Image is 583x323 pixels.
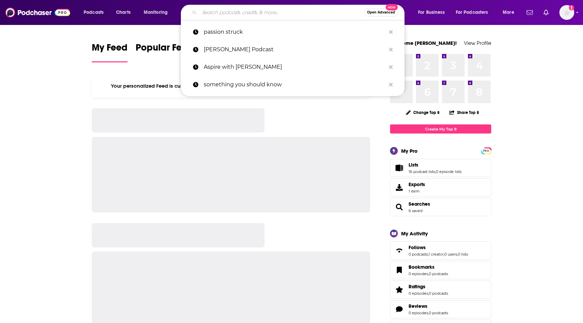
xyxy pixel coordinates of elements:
[409,244,468,251] a: Follows
[409,181,425,187] span: Exports
[144,8,168,17] span: Monitoring
[428,271,429,276] span: ,
[409,284,425,290] span: Ratings
[409,252,428,257] a: 0 podcasts
[541,7,551,18] a: Show notifications dropdown
[409,264,435,270] span: Bookmarks
[409,264,448,270] a: Bookmarks
[498,7,523,18] button: open menu
[569,5,574,10] svg: Add a profile image
[402,108,444,117] button: Change Top 8
[409,284,448,290] a: Ratings
[392,265,406,275] a: Bookmarks
[429,291,448,296] a: 0 podcasts
[390,281,491,299] span: Ratings
[413,7,453,18] button: open menu
[409,208,422,213] a: 6 saved
[390,178,491,197] a: Exports
[559,5,574,20] span: Logged in as cduhigg
[92,42,128,62] a: My Feed
[136,42,193,57] span: Popular Feed
[392,304,406,314] a: Reviews
[482,148,490,153] span: PRO
[390,261,491,279] span: Bookmarks
[409,244,426,251] span: Follows
[187,5,411,20] div: Search podcasts, credits, & more...
[79,7,112,18] button: open menu
[181,41,405,58] a: [PERSON_NAME] Podcast
[112,7,135,18] a: Charts
[199,7,364,18] input: Search podcasts, credits, & more...
[401,230,428,237] div: My Activity
[92,75,370,97] div: Your personalized Feed is curated based on the Podcasts, Creators, Users, and Lists that you Follow.
[367,11,395,14] span: Open Advanced
[390,159,491,177] span: Lists
[409,291,428,296] a: 0 episodes
[204,76,386,93] p: something you should know
[503,8,514,17] span: More
[409,271,428,276] a: 0 episodes
[390,198,491,216] span: Searches
[181,76,405,93] a: something you should know
[409,162,462,168] a: Lists
[436,169,462,174] a: 0 episode lists
[392,163,406,173] a: Lists
[204,58,386,76] p: Aspire with Emma Grede
[386,4,398,10] span: New
[392,183,406,192] span: Exports
[409,162,418,168] span: Lists
[418,8,445,17] span: For Business
[390,241,491,260] span: Follows
[390,300,491,318] span: Reviews
[364,8,398,17] button: Open AdvancedNew
[116,8,131,17] span: Charts
[392,285,406,294] a: Ratings
[409,303,448,309] a: Reviews
[390,40,457,46] a: Welcome [PERSON_NAME]!
[392,202,406,212] a: Searches
[429,271,448,276] a: 0 podcasts
[482,148,490,153] a: PRO
[444,252,457,257] a: 0 users
[409,311,428,315] a: 0 episodes
[435,169,436,174] span: ,
[451,7,498,18] button: open menu
[181,23,405,41] a: passion struck
[401,148,418,154] div: My Pro
[464,40,491,46] a: View Profile
[5,6,70,19] img: Podchaser - Follow, Share and Rate Podcasts
[524,7,535,18] a: Show notifications dropdown
[84,8,104,17] span: Podcasts
[392,246,406,255] a: Follows
[390,124,491,134] a: Create My Top 8
[181,58,405,76] a: Aspire with [PERSON_NAME]
[428,252,444,257] a: 1 creator
[456,8,488,17] span: For Podcasters
[136,42,193,62] a: Popular Feed
[429,311,448,315] a: 0 podcasts
[428,311,429,315] span: ,
[559,5,574,20] img: User Profile
[428,291,429,296] span: ,
[204,23,386,41] p: passion struck
[409,189,425,194] span: 1 item
[428,252,428,257] span: ,
[409,169,435,174] a: 16 podcast lists
[409,303,427,309] span: Reviews
[92,42,128,57] span: My Feed
[139,7,176,18] button: open menu
[559,5,574,20] button: Show profile menu
[457,252,458,257] span: ,
[458,252,468,257] a: 0 lists
[449,106,479,119] button: Share Top 8
[204,41,386,58] p: Emma Grede Podcast
[444,252,444,257] span: ,
[409,201,430,207] a: Searches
